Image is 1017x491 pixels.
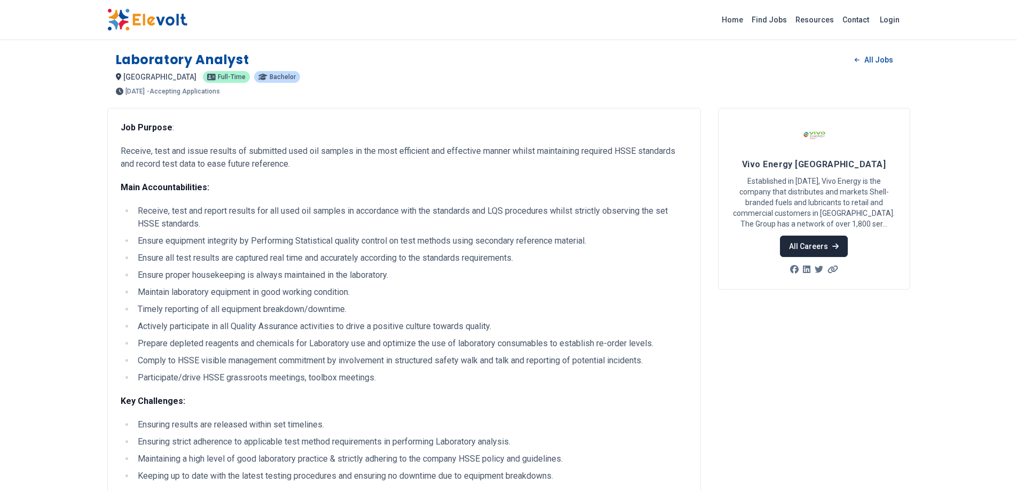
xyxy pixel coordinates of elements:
[116,51,249,68] h1: Laboratory Analyst
[121,122,172,133] strong: Job Purpose
[121,396,185,406] strong: Key Challenges:
[135,371,688,384] li: Participate/drive HSSE grassroots meetings, toolbox meetings.
[964,440,1017,491] iframe: Chat Widget
[121,145,688,170] p: Receive, test and issue results of submitted used oil samples in the most efficient and effective...
[135,320,688,333] li: Actively participate in all Quality Assurance activities to drive a positive culture towards qual...
[135,303,688,316] li: Timely reporting of all equipment breakdown/downtime.
[125,88,145,95] span: [DATE]
[121,182,209,192] strong: Main Accountabilities:
[135,453,688,465] li: Maintaining a high level of good laboratory practice & strictly adhering to the company HSSE poli...
[135,354,688,367] li: Comply to HSSE visible management commitment by involvement in structured safety walk and talk an...
[135,252,688,264] li: Ensure all test results are captured real time and accurately according to the standards requirem...
[742,159,886,169] span: Vivo Energy [GEOGRAPHIC_DATA]
[147,88,220,95] p: - Accepting Applications
[135,418,688,431] li: Ensuring results are released within set timelines.
[873,9,906,30] a: Login
[123,73,196,81] span: [GEOGRAPHIC_DATA]
[801,121,827,148] img: Vivo Energy Kenya
[791,11,838,28] a: Resources
[780,236,848,257] a: All Careers
[135,286,688,299] li: Maintain laboratory equipment in good working condition.
[135,470,688,482] li: Keeping up to date with the latest testing procedures and ensuring no downtime due to equipment b...
[718,302,910,452] iframe: Advertisement
[747,11,791,28] a: Find Jobs
[731,176,897,229] p: Established in [DATE], Vivo Energy is the company that distributes and markets Shell-branded fuel...
[135,235,688,247] li: Ensure equipment integrity by Performing Statistical quality control on test methods using second...
[838,11,873,28] a: Contact
[135,435,688,448] li: Ensuring strict adherence to applicable test method requirements in performing Laboratory analysis.
[107,9,187,31] img: Elevolt
[121,121,688,134] p: :
[270,74,296,80] span: Bachelor
[135,337,688,350] li: Prepare depleted reagents and chemicals for Laboratory use and optimize the use of laboratory con...
[718,11,747,28] a: Home
[846,52,901,68] a: All Jobs
[218,74,246,80] span: Full-time
[135,269,688,282] li: Ensure proper housekeeping is always maintained in the laboratory.
[135,205,688,230] li: Receive, test and report results for all used oil samples in accordance with the standards and LQ...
